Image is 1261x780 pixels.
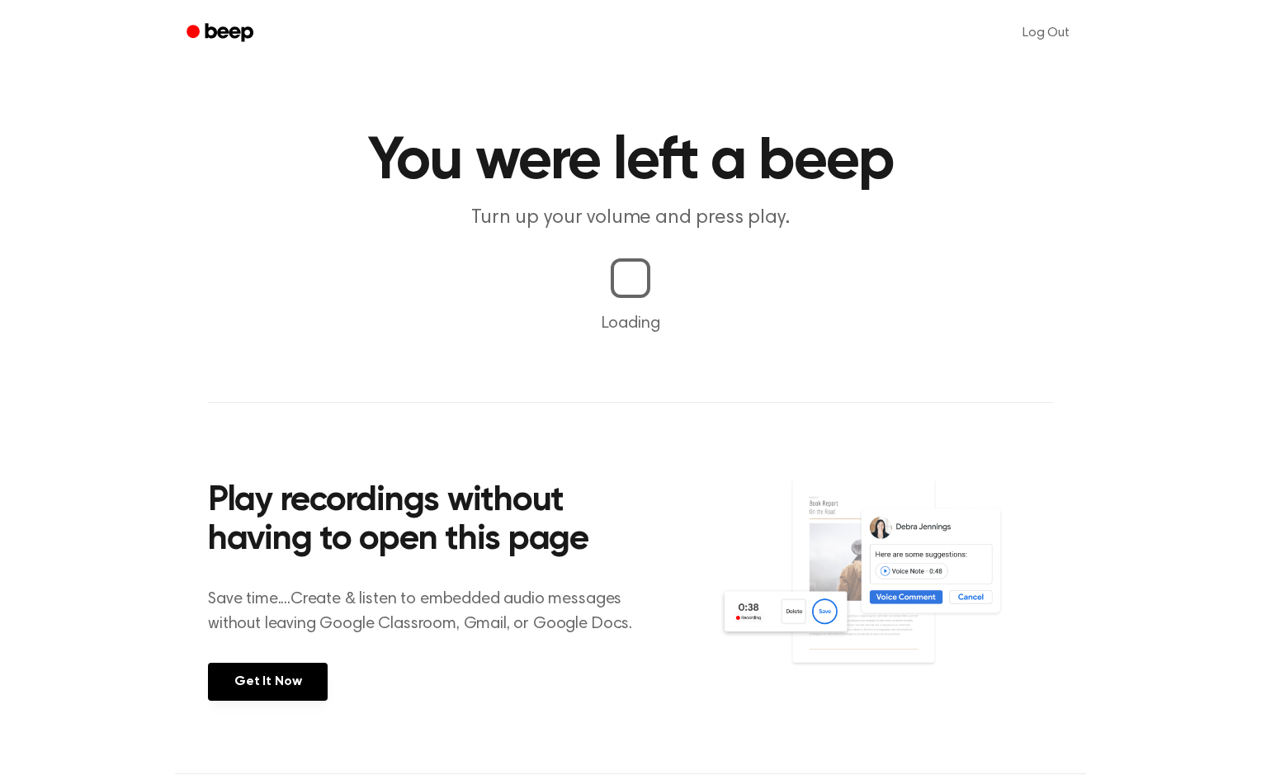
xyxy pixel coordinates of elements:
h2: Play recordings without having to open this page [208,482,653,560]
img: Voice Comments on Docs and Recording Widget [719,477,1053,699]
p: Loading [20,311,1241,336]
a: Beep [175,17,268,50]
a: Log Out [1006,13,1086,53]
p: Save time....Create & listen to embedded audio messages without leaving Google Classroom, Gmail, ... [208,587,653,636]
p: Turn up your volume and press play. [314,205,947,232]
h1: You were left a beep [208,132,1053,191]
a: Get It Now [208,663,328,701]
